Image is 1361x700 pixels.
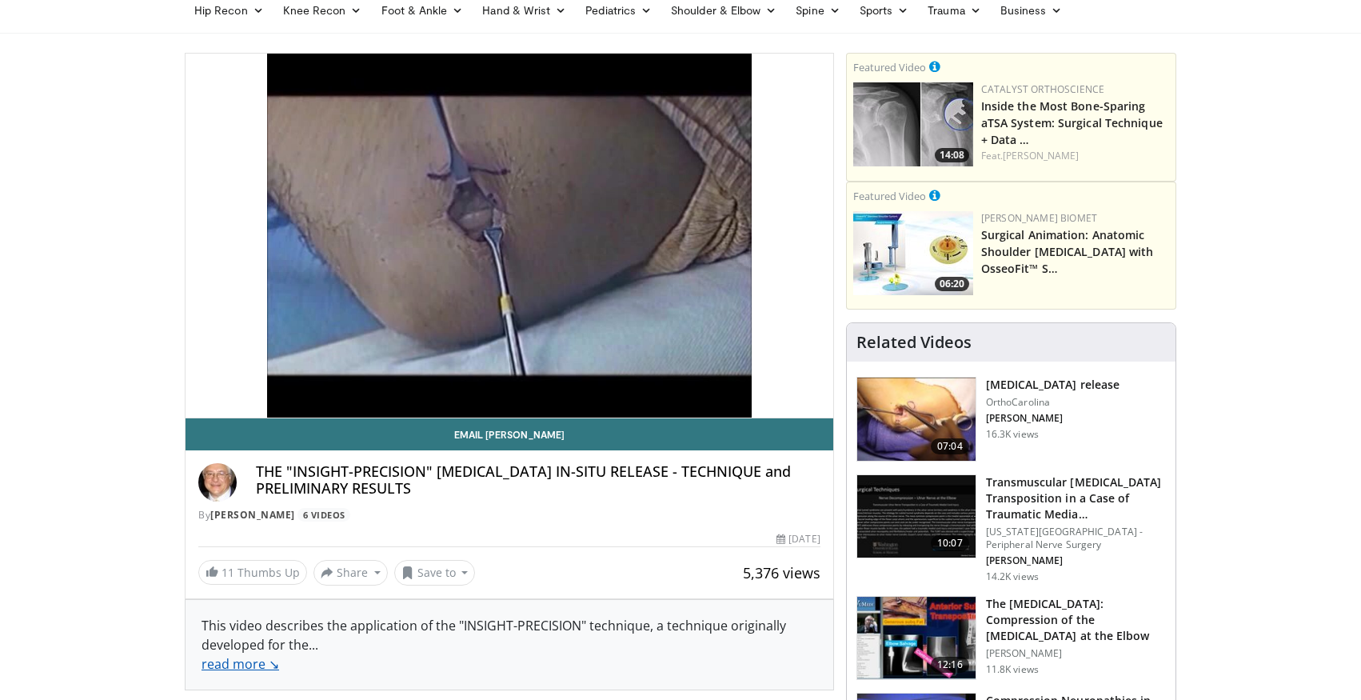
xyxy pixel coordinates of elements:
[853,60,926,74] small: Featured Video
[981,227,1154,276] a: Surgical Animation: Anatomic Shoulder [MEDICAL_DATA] with OsseoFit™ S…
[743,563,820,582] span: 5,376 views
[986,412,1120,425] p: [PERSON_NAME]
[256,463,820,498] h4: THE "INSIGHT-PRECISION" [MEDICAL_DATA] IN-SITU RELEASE - TECHNIQUE and PRELIMINARY RESULTS
[986,526,1166,551] p: [US_STATE][GEOGRAPHIC_DATA] - Peripheral Nerve Surgery
[853,189,926,203] small: Featured Video
[857,597,976,680] img: 318007_0003_1.png.150x105_q85_crop-smart_upscale.jpg
[986,428,1039,441] p: 16.3K views
[776,532,820,546] div: [DATE]
[297,508,350,522] a: 6 Videos
[202,655,279,673] a: read more ↘
[986,396,1120,409] p: OrthoCarolina
[853,82,973,166] img: 9f15458b-d013-4cfd-976d-a83a3859932f.150x105_q85_crop-smart_upscale.jpg
[394,560,476,586] button: Save to
[935,148,969,162] span: 14:08
[853,211,973,295] img: 84e7f812-2061-4fff-86f6-cdff29f66ef4.150x105_q85_crop-smart_upscale.jpg
[856,596,1166,681] a: 12:16 The [MEDICAL_DATA]: Compression of the [MEDICAL_DATA] at the Elbow [PERSON_NAME] 11.8K views
[986,474,1166,522] h3: Transmuscular [MEDICAL_DATA] Transposition in a Case of Traumatic Media…
[981,98,1163,147] a: Inside the Most Bone-Sparing aTSA System: Surgical Technique + Data …
[202,636,318,673] span: ...
[210,508,295,522] a: [PERSON_NAME]
[986,377,1120,393] h3: [MEDICAL_DATA] release
[856,474,1166,583] a: 10:07 Transmuscular [MEDICAL_DATA] Transposition in a Case of Traumatic Media… [US_STATE][GEOGRAP...
[981,149,1169,163] div: Feat.
[981,211,1097,225] a: [PERSON_NAME] Biomet
[853,82,973,166] a: 14:08
[1003,149,1079,162] a: [PERSON_NAME]
[986,596,1166,644] h3: The [MEDICAL_DATA]: Compression of the [MEDICAL_DATA] at the Elbow
[222,565,234,580] span: 11
[986,570,1039,583] p: 14.2K views
[986,663,1039,676] p: 11.8K views
[186,54,833,418] video-js: Video Player
[198,463,237,502] img: Avatar
[198,560,307,585] a: 11 Thumbs Up
[931,438,969,454] span: 07:04
[857,475,976,558] img: Videography---Title-Standard_1.jpg.150x105_q85_crop-smart_upscale.jpg
[986,647,1166,660] p: [PERSON_NAME]
[186,418,833,450] a: Email [PERSON_NAME]
[198,508,820,522] div: By
[931,657,969,673] span: 12:16
[935,277,969,291] span: 06:20
[853,211,973,295] a: 06:20
[856,377,1166,462] a: 07:04 [MEDICAL_DATA] release OrthoCarolina [PERSON_NAME] 16.3K views
[856,333,972,352] h4: Related Videos
[981,82,1105,96] a: Catalyst OrthoScience
[857,378,976,461] img: 9e05bb75-c6cc-4deb-a881-5da78488bb89.150x105_q85_crop-smart_upscale.jpg
[931,535,969,551] span: 10:07
[313,560,388,586] button: Share
[986,554,1166,567] p: [PERSON_NAME]
[202,616,817,674] div: This video describes the application of the "INSIGHT-PRECISION" technique, a technique originally...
